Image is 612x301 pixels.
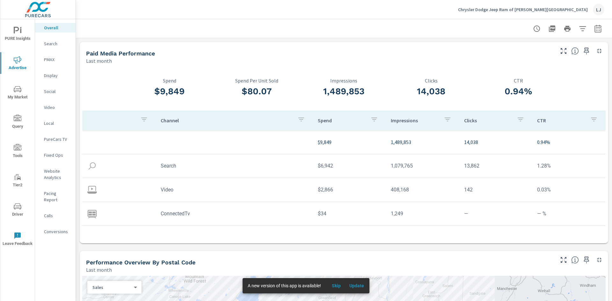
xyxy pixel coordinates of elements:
button: Select Date Range [592,22,604,35]
td: Video [156,182,313,198]
button: Skip [326,281,346,291]
button: Apply Filters [576,22,589,35]
td: 408,168 [386,182,459,198]
button: Make Fullscreen [558,255,569,265]
td: 1.28% [532,158,605,174]
span: Understand performance data by postal code. Individual postal codes can be selected and expanded ... [571,256,579,264]
button: Minimize Widget [594,46,604,56]
h5: Performance Overview By Postal Code [86,259,195,266]
td: 5.07% [532,229,605,246]
div: Search [35,39,76,48]
p: Channel [161,117,292,124]
p: PMAX [44,56,70,63]
td: Display [156,229,313,246]
div: LJ [593,4,604,15]
div: Fixed Ops [35,150,76,160]
p: Spend [126,78,213,83]
p: CTR [475,78,562,83]
p: Calls [44,212,70,219]
span: Advertise [2,56,33,72]
span: Understand performance metrics over the selected time range. [571,47,579,55]
td: 34 [459,229,532,246]
img: icon-video.svg [87,185,97,195]
p: 14,038 [464,138,527,146]
img: icon-connectedtv.svg [87,209,97,219]
td: — [459,205,532,222]
img: icon-search.svg [87,161,97,171]
span: PURE Insights [2,27,33,42]
p: Website Analytics [44,168,70,181]
p: Spend [318,117,366,124]
p: PureCars TV [44,136,70,142]
h3: 0.94% [475,86,562,97]
p: $9,849 [318,138,381,146]
span: My Market [2,85,33,101]
span: Leave Feedback [2,232,33,247]
p: Clicks [388,78,475,83]
p: Impressions [391,117,439,124]
p: Spend Per Unit Sold [213,78,301,83]
span: Tools [2,144,33,160]
span: Driver [2,203,33,218]
td: 0.03% [532,182,605,198]
td: 13,862 [459,158,532,174]
div: nav menu [0,19,35,254]
p: Pacing Report [44,190,70,203]
p: Video [44,104,70,111]
td: $2,866 [313,182,386,198]
td: $7 [313,229,386,246]
div: Website Analytics [35,166,76,182]
div: Pacing Report [35,189,76,204]
p: CTR [537,117,585,124]
div: PMAX [35,55,76,64]
div: Display [35,71,76,80]
td: 671 [386,229,459,246]
td: $34 [313,205,386,222]
p: Last month [86,57,112,65]
p: Fixed Ops [44,152,70,158]
h3: $9,849 [126,86,213,97]
span: Update [349,283,364,289]
p: Last month [86,266,112,274]
button: Update [346,281,367,291]
h3: 14,038 [388,86,475,97]
button: "Export Report to PDF" [546,22,558,35]
div: Video [35,103,76,112]
div: Calls [35,211,76,220]
div: Overall [35,23,76,32]
td: ConnectedTv [156,205,313,222]
span: Query [2,115,33,130]
p: Clicks [464,117,512,124]
p: Display [44,72,70,79]
p: 1,489,853 [391,138,454,146]
span: Tier2 [2,173,33,189]
h3: $80.07 [213,86,301,97]
td: 1,079,765 [386,158,459,174]
td: Search [156,158,313,174]
p: Conversions [44,228,70,235]
div: Conversions [35,227,76,236]
td: $6,942 [313,158,386,174]
div: Local [35,118,76,128]
p: Sales [92,284,131,290]
h3: 1,489,853 [300,86,388,97]
span: Skip [329,283,344,289]
div: Sales [87,284,136,290]
p: Local [44,120,70,126]
span: Save this to your personalized report [581,255,592,265]
p: Overall [44,25,70,31]
td: 1,249 [386,205,459,222]
span: A new version of this app is available! [248,283,321,288]
td: 142 [459,182,532,198]
span: Save this to your personalized report [581,46,592,56]
td: — % [532,205,605,222]
h5: Paid Media Performance [86,50,155,57]
p: Impressions [300,78,388,83]
div: PureCars TV [35,134,76,144]
p: 0.94% [537,138,600,146]
div: Social [35,87,76,96]
p: Chrysler Dodge Jeep Ram of [PERSON_NAME][GEOGRAPHIC_DATA] [458,7,588,12]
p: Social [44,88,70,95]
button: Minimize Widget [594,255,604,265]
p: Search [44,40,70,47]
